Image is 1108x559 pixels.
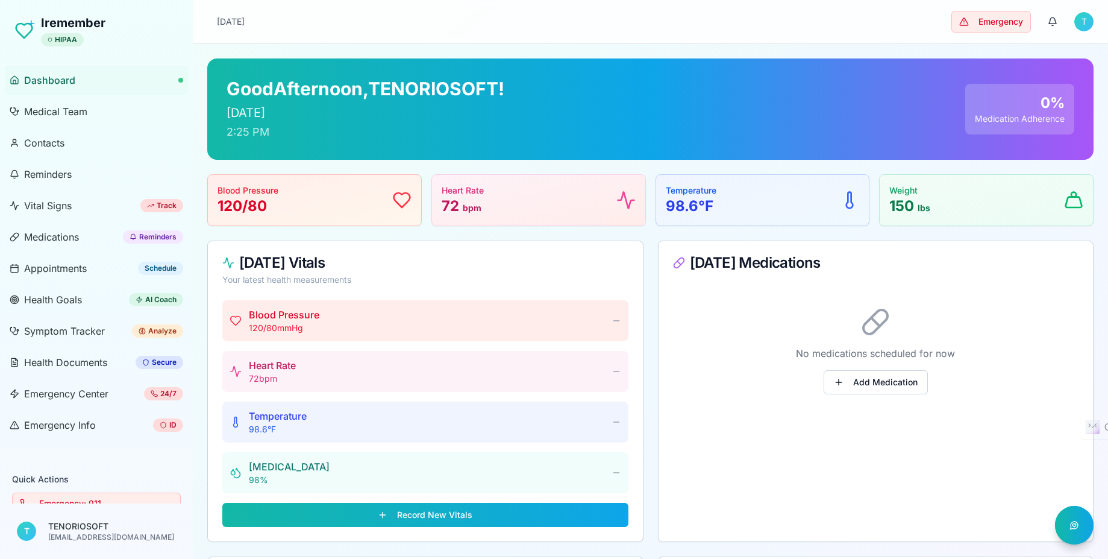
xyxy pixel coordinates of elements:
[666,185,716,197] p: Temperature
[12,473,181,485] h3: Quick Actions
[217,16,245,28] p: [DATE]
[132,324,183,338] div: Analyze
[824,370,928,394] button: Add Medication
[24,104,87,119] span: Medical Team
[17,522,36,541] span: T
[5,223,188,251] a: MedicationsReminders
[673,346,1079,361] p: No medications scheduled for now
[12,500,181,510] a: Emergency: 911
[889,197,930,216] p: 150
[666,197,716,216] p: 98.6 °F
[218,197,278,216] p: 120/80
[5,254,188,283] a: AppointmentsSchedule
[249,308,319,322] p: Blood Pressure
[5,285,188,314] a: Health GoalsAI Coach
[41,14,105,31] h1: Iremember
[24,136,64,150] span: Contacts
[24,292,82,307] span: Health Goals
[1074,12,1094,31] span: T
[5,128,188,157] a: Contacts
[239,256,325,270] span: [DATE] Vitals
[140,199,183,212] div: Track
[218,185,278,197] p: Blood Pressure
[24,387,108,401] span: Emergency Center
[24,230,79,244] span: Medications
[249,409,307,423] p: Temperature
[249,474,330,486] p: 98 %
[123,230,183,244] div: Reminders
[24,261,87,276] span: Appointments
[222,274,628,286] div: Your latest health measurements
[48,532,176,542] p: [EMAIL_ADDRESS][DOMAIN_NAME]
[690,256,821,270] span: [DATE] Medications
[24,73,75,87] span: Dashboard
[975,113,1065,125] div: Medication Adherence
[249,358,296,373] p: Heart Rate
[889,185,930,197] p: Weight
[41,33,84,46] div: HIPAA
[144,387,183,400] div: 24/7
[442,197,484,216] p: 72
[5,191,188,220] a: Vital SignsTrack
[249,423,307,435] p: 98.6 °F
[136,356,183,369] div: Secure
[12,493,181,514] button: Emergency: 911
[918,203,930,213] span: lbs
[227,78,504,99] h1: Good Afternoon , TENORIOSOFT !
[463,203,481,213] span: bpm
[153,418,183,432] div: ID
[138,262,183,275] div: Schedule
[951,11,1031,33] button: Emergency
[129,293,183,306] div: AI Coach
[5,348,188,377] a: Health DocumentsSecure
[5,411,188,440] a: Emergency InfoID
[222,503,628,527] button: Record New Vitals
[24,418,96,432] span: Emergency Info
[48,520,176,532] p: TENORIOSOFT
[227,124,504,141] p: 2:25 PM
[975,93,1065,113] div: 0 %
[249,373,296,385] p: 72 bpm
[24,167,72,182] span: Reminders
[442,185,484,197] p: Heart Rate
[5,66,188,95] a: Dashboard
[24,355,107,370] span: Health Documents
[24,198,72,213] span: Vital Signs
[5,379,188,408] a: Emergency Center24/7
[24,324,105,338] span: Symptom Tracker
[249,460,330,474] p: [MEDICAL_DATA]
[227,104,504,121] p: [DATE]
[5,97,188,126] a: Medical Team
[5,160,188,189] a: Reminders
[5,317,188,346] a: Symptom TrackerAnalyze
[10,513,183,549] button: TTENORIOSOFT [EMAIL_ADDRESS][DOMAIN_NAME]
[249,322,319,334] p: 120 / 80 mmHg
